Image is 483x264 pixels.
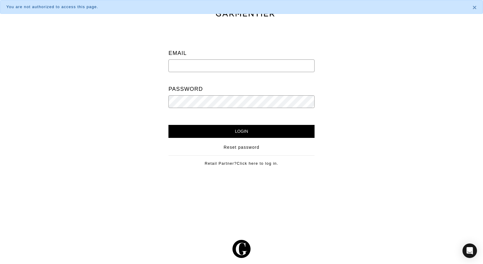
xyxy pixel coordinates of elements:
label: Password [168,83,203,95]
div: Open Intercom Messenger [462,243,477,258]
a: Reset password [224,144,260,151]
label: Email [168,47,187,59]
img: g-602364139e5867ba59c769ce4266a9601a3871a1516a6a4c3533f4bc45e69684.svg [232,240,251,258]
div: You are not authorized to access this page. [6,4,463,10]
div: Retail Partner? [168,155,314,167]
input: Login [168,125,314,138]
span: × [472,3,477,11]
a: Click here to log in. [237,161,278,166]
